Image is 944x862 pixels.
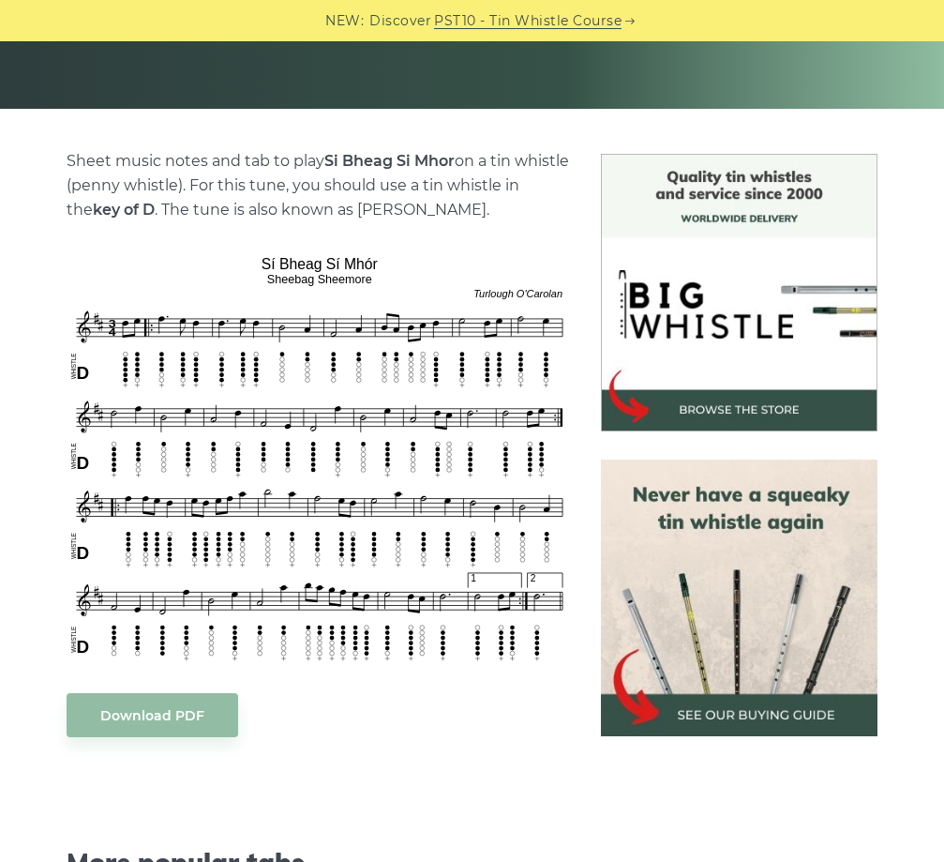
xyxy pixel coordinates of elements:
p: Sheet music notes and tab to play on a tin whistle (penny whistle). For this tune, you should use... [67,149,573,222]
img: SÃ­ Bheag SÃ­ MhÃ³r Tin Whistle Tab & Sheet Music [67,250,573,665]
a: PST10 - Tin Whistle Course [434,10,622,32]
strong: Si Bheag Si­ Mhor [324,152,455,170]
img: tin whistle buying guide [601,460,878,737]
strong: key of D [93,201,155,219]
a: Download PDF [67,693,238,737]
span: NEW: [325,10,364,32]
img: BigWhistle Tin Whistle Store [601,154,878,431]
span: Discover [369,10,431,32]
